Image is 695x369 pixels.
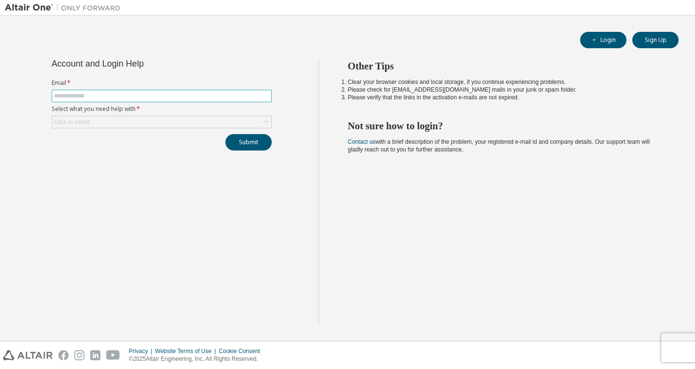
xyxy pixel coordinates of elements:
div: Account and Login Help [52,60,228,68]
h2: Not sure how to login? [348,120,662,132]
div: Privacy [129,347,155,355]
li: Please verify that the links in the activation e-mails are not expired. [348,94,662,101]
li: Please check for [EMAIL_ADDRESS][DOMAIN_NAME] mails in your junk or spam folder. [348,86,662,94]
div: Cookie Consent [219,347,265,355]
label: Email [52,79,272,87]
img: linkedin.svg [90,350,100,360]
button: Sign Up [632,32,679,48]
img: youtube.svg [106,350,120,360]
div: Click to select [54,118,90,126]
img: instagram.svg [74,350,84,360]
p: © 2025 Altair Engineering, Inc. All Rights Reserved. [129,355,266,363]
div: Website Terms of Use [155,347,219,355]
span: with a brief description of the problem, your registered e-mail id and company details. Our suppo... [348,138,650,153]
button: Submit [225,134,272,150]
img: Altair One [5,3,125,13]
a: Contact us [348,138,375,145]
div: Click to select [52,116,271,128]
h2: Other Tips [348,60,662,72]
button: Login [580,32,626,48]
img: altair_logo.svg [3,350,53,360]
label: Select what you need help with [52,105,272,113]
li: Clear your browser cookies and local storage, if you continue experiencing problems. [348,78,662,86]
img: facebook.svg [58,350,69,360]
